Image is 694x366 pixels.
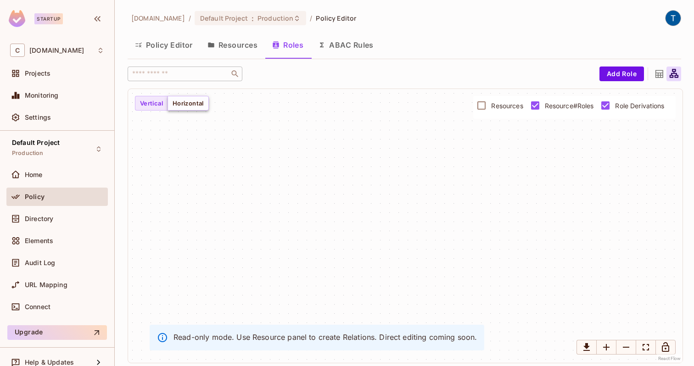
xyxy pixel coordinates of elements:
p: Read-only mode. Use Resource panel to create Relations. Direct editing coming soon. [173,332,477,342]
span: Default Project [200,14,248,22]
span: Resource#Roles [545,101,594,110]
button: Horizontal [168,96,209,111]
span: URL Mapping [25,281,67,288]
div: Small button group [135,96,209,111]
span: Monitoring [25,92,59,99]
button: Roles [265,33,311,56]
span: C [10,44,25,57]
button: Zoom In [596,340,616,355]
button: Resources [200,33,265,56]
button: Vertical [135,96,168,111]
li: / [310,14,312,22]
span: Role Derivations [615,101,664,110]
span: Resources [491,101,523,110]
button: Upgrade [7,325,107,340]
span: Workspace: cyclops.security [29,47,84,54]
li: / [189,14,191,22]
span: Connect [25,303,50,311]
span: Projects [25,70,50,77]
span: Elements [25,237,53,244]
img: SReyMgAAAABJRU5ErkJggg== [9,10,25,27]
button: Zoom Out [616,340,636,355]
span: Audit Log [25,259,55,266]
span: Directory [25,215,53,222]
button: Fit View [636,340,656,355]
span: Settings [25,114,51,121]
div: Startup [34,13,63,24]
a: React Flow attribution [658,356,681,361]
button: Download graph as image [576,340,597,355]
span: Production [257,14,293,22]
div: Small button group [576,340,676,355]
span: Policy [25,193,45,200]
button: Policy Editor [128,33,200,56]
button: ABAC Rules [311,33,381,56]
button: Add Role [599,67,644,81]
span: the active workspace [131,14,185,22]
span: : [251,15,254,22]
button: Lock Graph [655,340,676,355]
span: Help & Updates [25,359,74,366]
span: Default Project [12,139,60,146]
span: Home [25,171,43,178]
img: Tal Cohen [666,11,681,26]
span: Production [12,150,44,157]
span: Policy Editor [316,14,356,22]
